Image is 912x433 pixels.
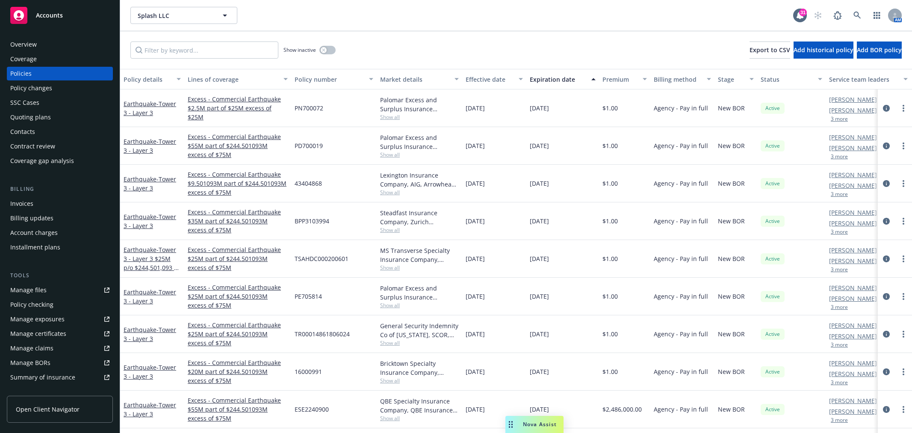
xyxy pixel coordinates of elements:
[599,69,650,89] button: Premium
[7,110,113,124] a: Quoting plans
[124,75,171,84] div: Policy details
[829,256,877,265] a: [PERSON_NAME]
[654,141,708,150] span: Agency - Pay in full
[7,125,113,139] a: Contacts
[10,197,33,211] div: Invoices
[188,75,278,84] div: Lines of coverage
[7,211,113,225] a: Billing updates
[295,179,322,188] span: 43404868
[10,312,65,326] div: Manage exposures
[829,321,877,330] a: [PERSON_NAME]
[898,254,909,264] a: more
[124,137,176,154] a: Earthquake
[295,367,322,376] span: 16000991
[10,371,75,384] div: Summary of insurance
[829,246,877,255] a: [PERSON_NAME]
[831,229,848,234] button: 3 more
[881,404,891,415] a: circleInformation
[380,339,459,347] span: Show all
[829,95,877,104] a: [PERSON_NAME]
[380,246,459,264] div: MS Transverse Specialty Insurance Company, Transverse Insurance Company, Arrowhead General Insura...
[718,179,745,188] span: New BOR
[10,283,47,297] div: Manage files
[654,292,708,301] span: Agency - Pay in full
[831,267,848,272] button: 3 more
[10,327,66,341] div: Manage certificates
[7,327,113,341] a: Manage certificates
[7,371,113,384] a: Summary of insurance
[826,69,911,89] button: Service team leaders
[10,356,50,370] div: Manage BORs
[7,341,113,355] a: Manage claims
[829,170,877,179] a: [PERSON_NAME]
[124,175,176,192] a: Earthquake
[380,264,459,271] span: Show all
[764,255,781,263] span: Active
[188,95,288,122] a: Excess - Commercial Earthquake $2.5M part of $25M excess of $25M
[829,133,877,142] a: [PERSON_NAME]
[898,216,909,226] a: more
[654,104,708,113] span: Agency - Pay in full
[829,208,877,217] a: [PERSON_NAME]
[466,405,485,414] span: [DATE]
[380,189,459,196] span: Show all
[881,216,891,226] a: circleInformation
[881,367,891,377] a: circleInformation
[138,11,212,20] span: Splash LLC
[526,69,599,89] button: Expiration date
[831,418,848,423] button: 3 more
[829,283,877,292] a: [PERSON_NAME]
[188,396,288,423] a: Excess - Commercial Earthquake $55M part of $244.501093M excess of $75M
[829,369,877,378] a: [PERSON_NAME]
[530,329,549,338] span: [DATE]
[188,245,288,272] a: Excess - Commercial Earthquake $25M part of $244.501093M excess of $75M
[7,197,113,211] a: Invoices
[124,401,176,418] a: Earthquake
[764,142,781,150] span: Active
[530,292,549,301] span: [DATE]
[36,12,63,19] span: Accounts
[718,367,745,376] span: New BOR
[188,283,288,310] a: Excess - Commercial Earthquake $25M part of $244.501093M excess of $75M
[10,298,53,311] div: Policy checking
[130,42,278,59] input: Filter by keyword...
[380,95,459,113] div: Palomar Excess and Surplus Insurance Company, Palomar, CRC Group
[124,326,176,343] a: Earthquake
[530,179,549,188] span: [DATE]
[7,185,113,193] div: Billing
[10,211,53,225] div: Billing updates
[188,170,288,197] a: Excess - Commercial Earthquake $9.501093M part of $244.501093M excess of $75M
[462,69,526,89] button: Effective date
[654,179,708,188] span: Agency - Pay in full
[530,367,549,376] span: [DATE]
[466,254,485,263] span: [DATE]
[124,288,176,305] span: - Tower 3 - Layer 3
[602,292,618,301] span: $1.00
[761,75,813,84] div: Status
[718,104,745,113] span: New BOR
[654,75,702,84] div: Billing method
[857,46,902,54] span: Add BOR policy
[7,67,113,80] a: Policies
[602,254,618,263] span: $1.00
[530,75,586,84] div: Expiration date
[530,104,549,113] span: [DATE]
[654,405,708,414] span: Agency - Pay in full
[881,103,891,113] a: circleInformation
[295,75,364,84] div: Policy number
[829,407,877,416] a: [PERSON_NAME]
[283,46,316,53] span: Show inactive
[10,154,74,168] div: Coverage gap analysis
[466,141,485,150] span: [DATE]
[764,217,781,225] span: Active
[898,329,909,339] a: more
[124,363,176,380] a: Earthquake
[7,312,113,326] a: Manage exposures
[764,330,781,338] span: Active
[764,104,781,112] span: Active
[750,42,790,59] button: Export to CSV
[602,216,618,225] span: $1.00
[831,305,848,310] button: 3 more
[380,377,459,384] span: Show all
